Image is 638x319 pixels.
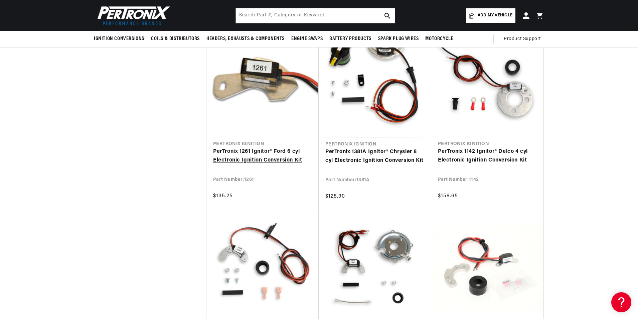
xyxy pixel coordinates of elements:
span: Motorcycle [425,35,453,42]
span: Spark Plug Wires [378,35,419,42]
summary: Product Support [504,31,544,47]
a: PerTronix 1261 Ignitor® Ford 6 cyl Electronic Ignition Conversion Kit [213,147,312,165]
span: Ignition Conversions [94,35,144,42]
img: Pertronix [94,4,171,27]
a: PerTronix 1381A Ignitor® Chrysler 8 cyl Electronic Ignition Conversion Kit [325,148,425,165]
span: Coils & Distributors [151,35,200,42]
button: search button [380,8,395,23]
a: PerTronix 1142 Ignitor® Delco 4 cyl Electronic Ignition Conversion Kit [438,147,537,165]
span: Battery Products [329,35,371,42]
summary: Battery Products [326,31,375,47]
input: Search Part #, Category or Keyword [236,8,395,23]
summary: Coils & Distributors [148,31,203,47]
summary: Headers, Exhausts & Components [203,31,288,47]
a: Add my vehicle [466,8,515,23]
summary: Ignition Conversions [94,31,148,47]
span: Headers, Exhausts & Components [206,35,285,42]
summary: Spark Plug Wires [375,31,422,47]
span: Engine Swaps [291,35,323,42]
span: Product Support [504,35,541,43]
summary: Engine Swaps [288,31,326,47]
summary: Motorcycle [422,31,457,47]
span: Add my vehicle [478,12,512,19]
